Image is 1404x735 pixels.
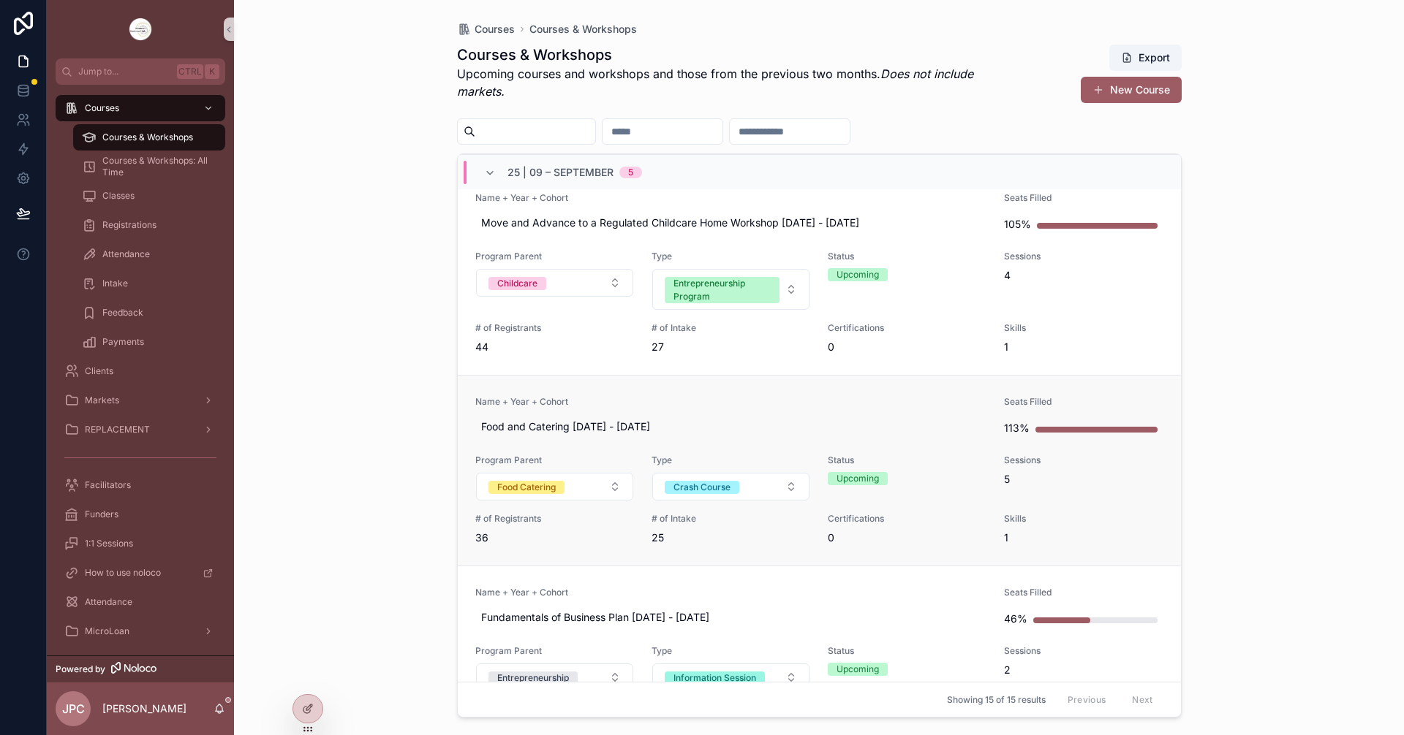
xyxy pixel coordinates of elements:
span: Certifications [828,322,986,334]
span: JPC [62,700,85,717]
span: Program Parent [475,251,634,262]
span: Payments [102,336,144,348]
span: # of Registrants [475,322,634,334]
span: 44 [475,340,634,354]
span: Move and Advance to a Regulated Childcare Home Workshop [DATE] - [DATE] [481,216,981,230]
a: Intake [73,270,225,297]
div: Crash Course [673,481,731,494]
span: Sessions [1004,645,1163,657]
a: Courses & Workshops [529,22,637,37]
span: Name + Year + Cohort [475,396,987,408]
a: REPLACEMENT [56,416,225,443]
span: Courses [475,22,515,37]
span: Program Parent [475,454,634,466]
button: Select Button [652,663,809,691]
div: Food Catering [497,481,556,494]
span: 4 [1004,268,1163,283]
span: REPLACEMENT [85,424,150,435]
button: New Course [1081,77,1182,103]
a: Courses [457,22,515,37]
img: App logo [129,18,152,41]
span: Markets [85,395,119,406]
span: Courses & Workshops: All Time [102,155,211,178]
button: Select Button [476,663,633,691]
em: Does not include markets. [457,66,973,99]
span: 5 [1004,472,1163,487]
span: 25 [652,530,810,545]
span: Sessions [1004,454,1163,466]
span: Skills [1004,322,1163,334]
a: Clients [56,358,225,384]
span: # of Registrants [475,513,634,525]
span: Classes [102,190,135,202]
span: 0 [828,340,986,354]
span: 27 [652,340,810,354]
div: Childcare [497,277,537,290]
div: Information Session [673,671,756,685]
a: Name + Year + CohortMove and Advance to a Regulated Childcare Home Workshop [DATE] - [DATE]Seats ... [458,171,1181,375]
span: Attendance [102,248,150,260]
span: Clients [85,365,113,377]
a: Attendance [73,241,225,267]
p: [PERSON_NAME] [102,701,186,716]
span: Funders [85,509,118,520]
span: K [206,66,218,77]
span: Type [652,645,810,657]
div: Upcoming [837,663,879,676]
div: scrollable content [47,85,234,655]
span: Registrations [102,219,156,231]
button: Select Button [652,269,809,310]
span: Seats Filled [1004,192,1163,204]
span: # of Intake [652,513,810,525]
div: 5 [628,167,633,178]
span: MicroLoan [85,625,129,637]
div: Entrepreneurship [497,671,569,685]
button: Select Button [652,473,809,500]
div: Upcoming [837,268,879,281]
a: Funders [56,501,225,528]
div: 46% [1004,604,1027,633]
span: Food and Catering [DATE] - [DATE] [481,419,981,434]
div: Entrepreneurship Program [673,277,771,303]
span: Courses [85,102,119,114]
span: 1 [1004,530,1163,545]
span: Jump to... [78,66,171,77]
a: MicroLoan [56,618,225,644]
span: 0 [828,530,986,545]
span: Seats Filled [1004,587,1163,598]
button: Export [1109,45,1182,71]
span: Ctrl [177,64,203,79]
h1: Courses & Workshops [457,45,999,65]
span: Sessions [1004,251,1163,262]
a: Feedback [73,300,225,326]
a: Registrations [73,212,225,238]
span: Name + Year + Cohort [475,192,987,204]
span: 2 [1004,663,1163,677]
div: 113% [1004,414,1030,443]
span: Courses & Workshops [102,132,193,143]
span: Feedback [102,307,143,319]
span: Intake [102,278,128,289]
button: Select Button [476,473,633,500]
a: Classes [73,183,225,209]
a: Facilitators [56,472,225,498]
a: Courses [56,95,225,121]
a: Courses & Workshops: All Time [73,153,225,180]
span: Status [828,251,986,262]
div: Upcoming [837,472,879,485]
span: 1 [1004,340,1163,354]
span: Type [652,251,810,262]
span: Showing 15 of 15 results [947,694,1046,706]
span: Facilitators [85,479,131,491]
a: Payments [73,329,225,355]
span: # of Intake [652,322,810,334]
a: How to use noloco [56,560,225,586]
a: Attendance [56,589,225,615]
span: How to use noloco [85,567,161,579]
span: Powered by [56,663,105,675]
a: 1:1 Sessions [56,530,225,557]
span: Attendance [85,596,132,608]
a: Courses & Workshops [73,124,225,151]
